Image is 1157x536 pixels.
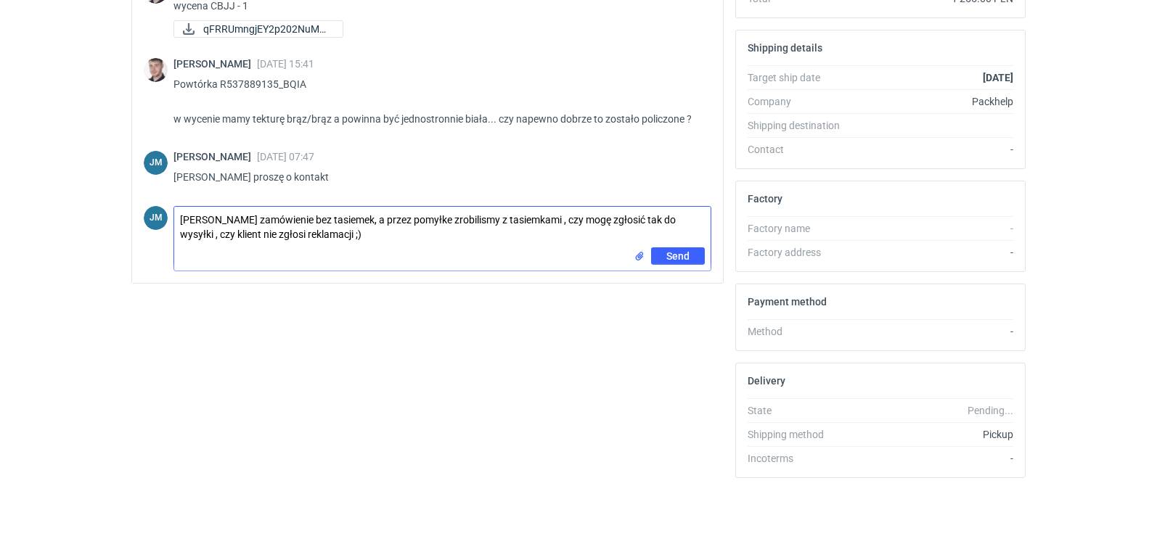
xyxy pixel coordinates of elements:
[748,193,782,205] h2: Factory
[257,151,314,162] span: [DATE] 07:47
[854,324,1013,339] div: -
[173,58,257,70] span: [PERSON_NAME]
[748,296,827,308] h2: Payment method
[854,142,1013,157] div: -
[666,251,690,261] span: Send
[173,75,700,128] p: Powtórka R537889135_BQIA w wycenie mamy tekturę brąz/brąz a powinna być jednostronnie biała... cz...
[748,427,854,442] div: Shipping method
[144,151,168,175] div: Joanna Myślak
[748,375,785,387] h2: Delivery
[144,58,168,82] img: Maciej Sikora
[748,94,854,109] div: Company
[144,151,168,175] figcaption: JM
[173,20,319,38] div: qFRRUmngjEY2p202NuMM80O3BQ3LtI5SG0jO3HvY.docx
[983,72,1013,83] strong: [DATE]
[748,324,854,339] div: Method
[854,451,1013,466] div: -
[748,118,854,133] div: Shipping destination
[748,70,854,85] div: Target ship date
[748,42,822,54] h2: Shipping details
[748,245,854,260] div: Factory address
[651,247,705,265] button: Send
[257,58,314,70] span: [DATE] 15:41
[173,151,257,162] span: [PERSON_NAME]
[748,403,854,418] div: State
[854,427,1013,442] div: Pickup
[173,20,343,38] a: qFRRUmngjEY2p202NuMM...
[144,206,168,230] div: Joanna Myślak
[854,221,1013,236] div: -
[748,221,854,236] div: Factory name
[968,405,1013,416] em: Pending...
[173,168,700,186] p: [PERSON_NAME] proszę o kontakt
[203,21,331,37] span: qFRRUmngjEY2p202NuMM...
[748,451,854,466] div: Incoterms
[174,207,711,247] textarea: [PERSON_NAME] zamówienie bez tasiemek, a przez pomyłke zrobilismy z tasiemkami , czy mogę zgłosić...
[854,94,1013,109] div: Packhelp
[748,142,854,157] div: Contact
[854,245,1013,260] div: -
[144,206,168,230] figcaption: JM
